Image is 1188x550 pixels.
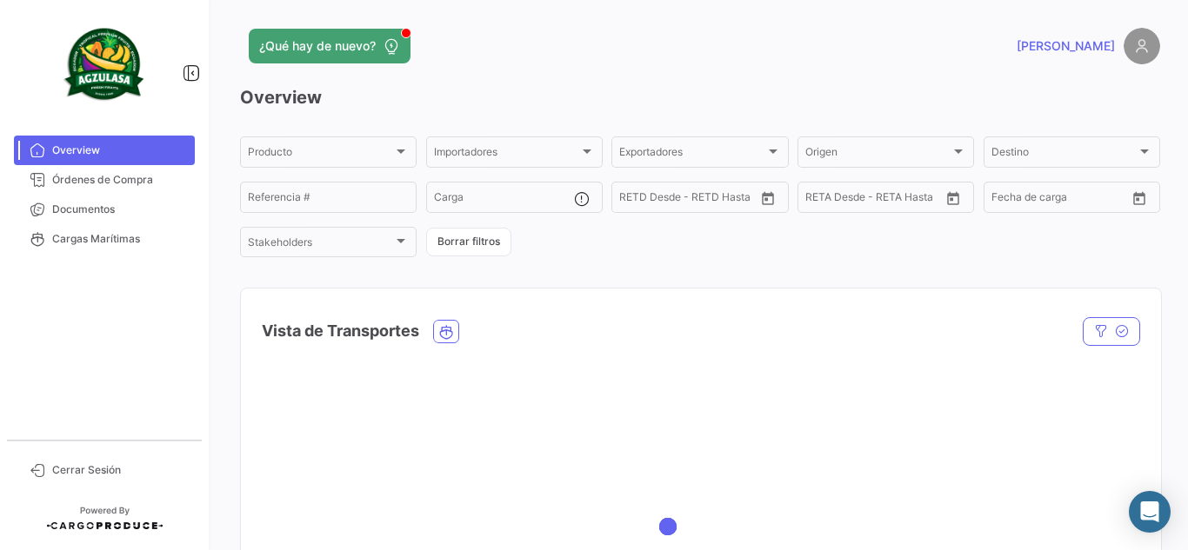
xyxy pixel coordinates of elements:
[1035,194,1099,206] input: Hasta
[1126,185,1152,211] button: Open calendar
[849,194,913,206] input: Hasta
[14,136,195,165] a: Overview
[991,149,1137,161] span: Destino
[259,37,376,55] span: ¿Qué hay de nuevo?
[14,224,195,254] a: Cargas Marítimas
[1124,28,1160,64] img: placeholder-user.png
[805,194,837,206] input: Desde
[262,319,419,343] h4: Vista de Transportes
[755,185,781,211] button: Open calendar
[619,149,764,161] span: Exportadores
[52,462,188,478] span: Cerrar Sesión
[434,149,579,161] span: Importadores
[248,149,393,161] span: Producto
[805,149,951,161] span: Origen
[663,194,727,206] input: Hasta
[991,194,1023,206] input: Desde
[52,231,188,247] span: Cargas Marítimas
[249,29,410,63] button: ¿Qué hay de nuevo?
[14,195,195,224] a: Documentos
[940,185,966,211] button: Open calendar
[61,21,148,108] img: agzulasa-logo.png
[434,321,458,342] button: Ocean
[52,142,188,158] span: Overview
[619,194,651,206] input: Desde
[426,228,511,256] button: Borrar filtros
[1129,491,1171,533] div: Abrir Intercom Messenger
[52,172,188,188] span: Órdenes de Compra
[248,239,393,251] span: Stakeholders
[1017,37,1115,55] span: [PERSON_NAME]
[240,85,1160,109] h3: Overview
[14,165,195,195] a: Órdenes de Compra
[52,202,188,217] span: Documentos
